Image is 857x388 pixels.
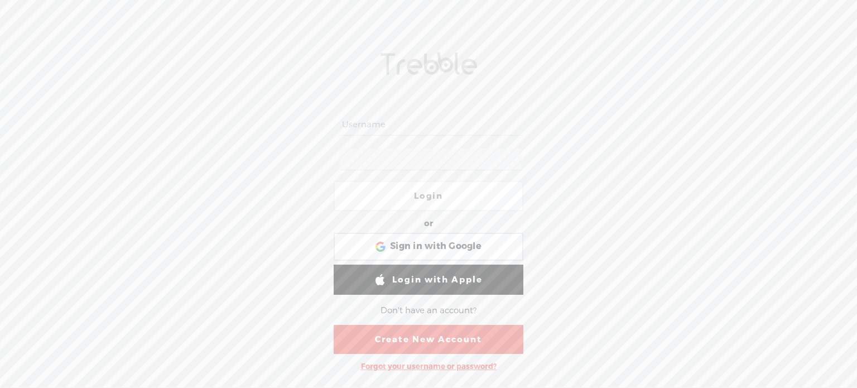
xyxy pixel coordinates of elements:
div: Sign in with Google [334,233,523,261]
a: Login with Apple [334,265,523,295]
div: or [424,215,433,233]
a: Login [334,181,523,211]
div: Don't have an account? [381,299,476,323]
a: Create New Account [334,325,523,354]
input: Username [340,114,521,136]
div: Forgot your username or password? [355,356,502,377]
span: Sign in with Google [390,241,482,252]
